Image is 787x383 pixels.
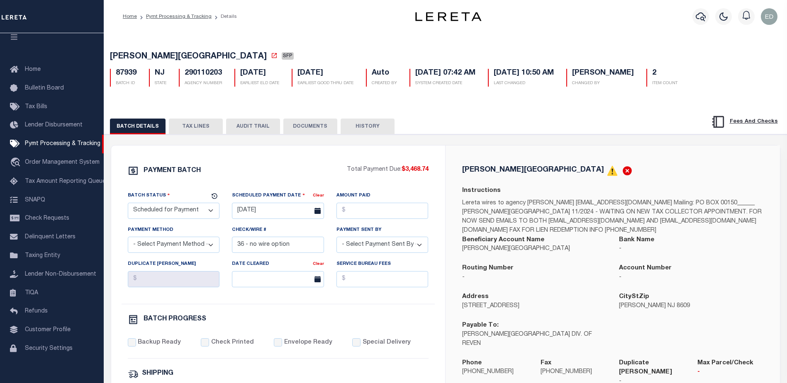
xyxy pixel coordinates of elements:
[697,359,753,368] label: Max Parcel/Check
[232,191,305,199] label: Scheduled Payment Date
[116,69,136,78] h5: 87939
[25,346,73,351] span: Security Settings
[619,235,654,245] label: Bank Name
[142,370,173,377] h6: SHIPPING
[169,119,223,134] button: TAX LINES
[25,160,100,165] span: Order Management System
[144,316,206,322] h6: BATCH PROGRESS
[697,368,763,377] p: -
[402,167,429,172] span: $3,468.74
[232,261,269,268] label: Date Cleared
[25,104,47,110] span: Tax Bills
[283,119,337,134] button: DOCUMENTS
[313,262,324,266] a: Clear
[336,227,381,234] label: Payment Sent By
[652,69,677,78] h5: 2
[128,271,220,287] input: $
[462,292,489,302] label: Address
[155,69,166,78] h5: NJ
[572,69,634,78] h5: [PERSON_NAME]
[240,80,279,87] p: EARLIEST ELD DATE
[25,141,100,147] span: Pymt Processing & Tracking
[347,165,429,175] p: Total Payment Due:
[116,80,136,87] p: BATCH ID
[462,245,607,254] p: [PERSON_NAME][GEOGRAPHIC_DATA]
[336,261,391,268] label: Service Bureau Fees
[146,14,212,19] a: Pymt Processing & Tracking
[155,80,166,87] p: STATE
[128,191,170,199] label: Batch Status
[284,338,332,347] label: Envelope Ready
[128,261,196,268] label: Duplicate [PERSON_NAME]
[25,271,96,277] span: Lender Non-Disbursement
[415,80,475,87] p: SYSTEM CREATED DATE
[25,197,45,203] span: SNAPQ
[10,158,23,168] i: travel_explore
[341,119,395,134] button: HISTORY
[212,13,237,20] li: Details
[462,359,482,368] label: Phone
[25,179,106,184] span: Tax Amount Reporting Queue
[372,69,397,78] h5: Auto
[25,122,83,128] span: Lender Disbursement
[415,12,482,21] img: logo-dark.svg
[25,327,71,333] span: Customer Profile
[110,119,166,134] button: BATCH DETAILS
[462,368,528,377] p: [PHONE_NUMBER]
[25,234,76,240] span: Delinquent Letters
[619,245,763,254] p: -
[372,80,397,87] p: CREATED BY
[572,80,634,87] p: CHANGED BY
[462,186,501,196] label: Instructions
[541,359,551,368] label: Fax
[462,264,514,273] label: Routing Number
[494,80,554,87] p: LAST CHANGED
[185,80,222,87] p: AGENCY NUMBER
[211,338,254,347] label: Check Printed
[313,194,324,198] a: Clear
[462,273,607,282] p: -
[25,67,41,73] span: Home
[336,271,429,287] input: $
[297,80,353,87] p: EARLIEST GOOD THRU DATE
[619,359,685,377] label: Duplicate [PERSON_NAME]
[144,167,201,174] h6: PAYMENT BATCH
[282,52,294,60] span: SFP
[494,69,554,78] h5: [DATE] 10:50 AM
[761,8,777,25] img: svg+xml;base64,PHN2ZyB4bWxucz0iaHR0cDovL3d3dy53My5vcmcvMjAwMC9zdmciIHBvaW50ZXItZXZlbnRzPSJub25lIi...
[462,235,544,245] label: Beneficiary Account Name
[619,273,763,282] p: -
[541,368,607,377] p: [PHONE_NUMBER]
[336,192,370,199] label: Amount Paid
[185,69,222,78] h5: 290110203
[25,216,69,221] span: Check Requests
[138,338,181,347] label: Backup Ready
[25,85,64,91] span: Bulletin Board
[25,290,38,296] span: TIQA
[128,227,173,234] label: Payment Method
[297,69,353,78] h5: [DATE]
[619,292,649,302] label: CityStZip
[462,166,604,174] h5: [PERSON_NAME][GEOGRAPHIC_DATA]
[462,330,607,349] p: [PERSON_NAME][GEOGRAPHIC_DATA] DIV. OF REVEN
[232,227,266,234] label: Check/Wire #
[110,53,267,61] span: [PERSON_NAME][GEOGRAPHIC_DATA]
[363,338,411,347] label: Special Delivery
[336,203,429,219] input: $
[240,69,279,78] h5: [DATE]
[619,302,763,311] p: [PERSON_NAME] NJ 8609
[462,321,499,330] label: Payable To:
[282,53,294,61] a: SFP
[619,264,672,273] label: Account Number
[652,80,677,87] p: ITEM COUNT
[462,199,763,235] p: Lereta wires to agency [PERSON_NAME] [EMAIL_ADDRESS][DOMAIN_NAME] Mailing: PO BOX 00150______ [PE...
[25,253,60,259] span: Taxing Entity
[462,302,607,311] p: [STREET_ADDRESS]
[415,69,475,78] h5: [DATE] 07:42 AM
[708,113,781,131] button: Fees And Checks
[25,308,48,314] span: Refunds
[123,14,137,19] a: Home
[226,119,280,134] button: AUDIT TRAIL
